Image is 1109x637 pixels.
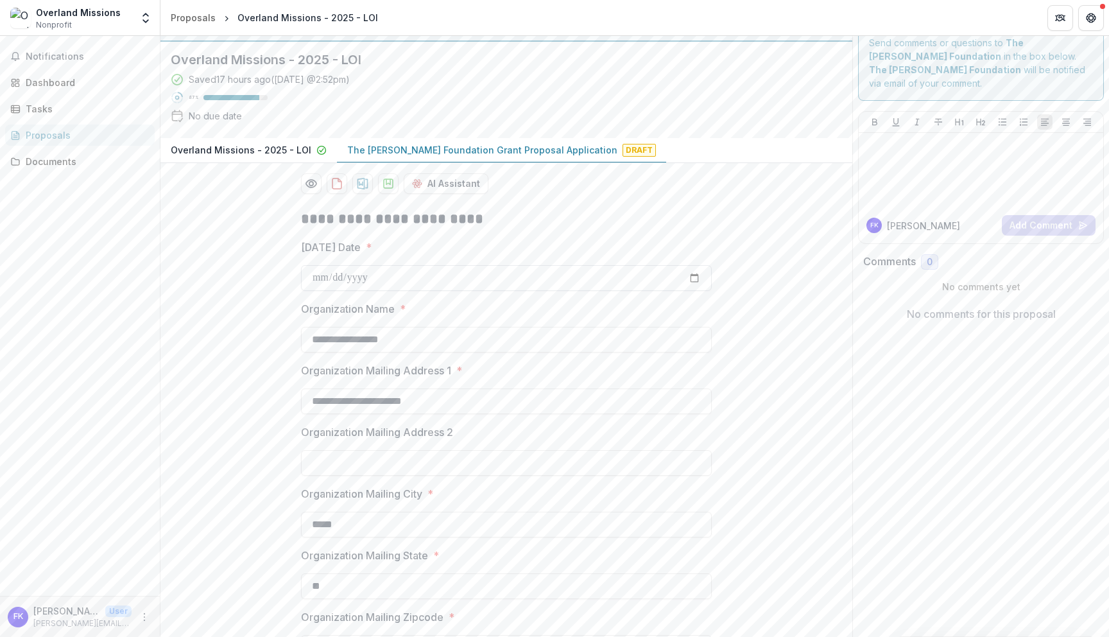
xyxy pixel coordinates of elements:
[1078,5,1104,31] button: Get Help
[931,114,946,130] button: Strike
[1047,5,1073,31] button: Partners
[887,219,960,232] p: [PERSON_NAME]
[26,102,144,116] div: Tasks
[301,609,443,625] p: Organization Mailing Zipcode
[10,8,31,28] img: Overland Missions
[26,76,144,89] div: Dashboard
[1037,114,1053,130] button: Align Left
[1016,114,1031,130] button: Ordered List
[352,173,373,194] button: download-proposal
[301,173,322,194] button: Preview 306e1652-4990-4d0a-8676-bc7228a45779-1.pdf
[171,11,216,24] div: Proposals
[5,72,155,93] a: Dashboard
[927,257,933,268] span: 0
[36,19,72,31] span: Nonprofit
[327,173,347,194] button: download-proposal
[105,606,132,617] p: User
[26,128,144,142] div: Proposals
[137,5,155,31] button: Open entity switcher
[907,306,1056,322] p: No comments for this proposal
[5,125,155,146] a: Proposals
[5,151,155,172] a: Documents
[166,8,383,27] nav: breadcrumb
[888,114,904,130] button: Underline
[870,222,879,229] div: Fiona Killough
[301,548,428,563] p: Organization Mailing State
[33,604,100,618] p: [PERSON_NAME]
[26,155,144,168] div: Documents
[189,93,198,102] p: 87 %
[347,143,617,157] p: The [PERSON_NAME] Foundation Grant Proposal Application
[166,8,221,27] a: Proposals
[952,114,967,130] button: Heading 1
[1002,215,1096,236] button: Add Comment
[36,6,121,19] div: Overland Missions
[13,613,23,621] div: Fiona Killough
[33,618,132,629] p: [PERSON_NAME][EMAIL_ADDRESS][DOMAIN_NAME]
[858,25,1104,101] div: Send comments or questions to in the box below. will be notified via email of your comment.
[26,51,150,62] span: Notifications
[909,114,925,130] button: Italicize
[995,114,1010,130] button: Bullet List
[301,240,361,255] p: [DATE] Date
[5,46,155,67] button: Notifications
[137,609,152,625] button: More
[623,144,656,157] span: Draft
[301,301,395,317] p: Organization Name
[869,64,1021,75] strong: The [PERSON_NAME] Foundation
[171,143,311,157] p: Overland Missions - 2025 - LOI
[301,486,422,502] p: Organization Mailing City
[189,73,350,86] div: Saved 17 hours ago ( [DATE] @ 2:52pm )
[189,109,242,123] div: No due date
[171,52,821,67] h2: Overland Missions - 2025 - LOI
[973,114,988,130] button: Heading 2
[5,98,155,119] a: Tasks
[1058,114,1074,130] button: Align Center
[301,424,453,440] p: Organization Mailing Address 2
[863,280,1099,293] p: No comments yet
[237,11,378,24] div: Overland Missions - 2025 - LOI
[1079,114,1095,130] button: Align Right
[867,114,882,130] button: Bold
[863,256,916,268] h2: Comments
[404,173,488,194] button: AI Assistant
[378,173,399,194] button: download-proposal
[301,363,451,378] p: Organization Mailing Address 1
